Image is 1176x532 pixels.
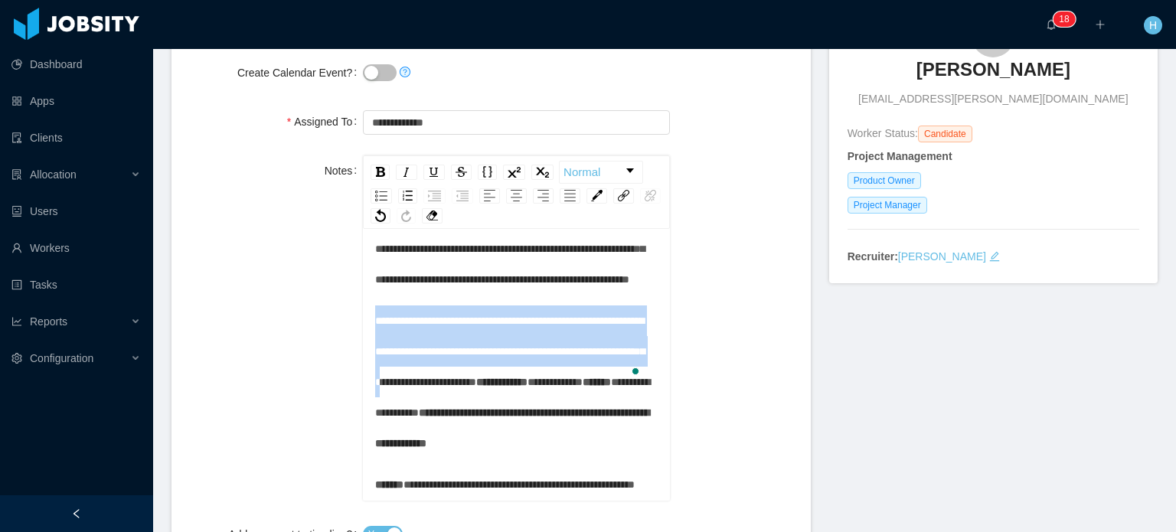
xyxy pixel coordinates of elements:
strong: Project Management [848,150,952,162]
a: [PERSON_NAME] [916,57,1070,91]
span: Configuration [30,352,93,364]
span: Reports [30,315,67,328]
div: Remove [422,208,443,224]
div: rdw-list-control [367,188,476,204]
a: icon: pie-chartDashboard [11,49,141,80]
div: rdw-wrapper [363,155,670,501]
div: Unlink [640,188,661,204]
span: Allocation [30,168,77,181]
div: Bold [371,165,390,180]
div: rdw-textalign-control [476,188,583,204]
div: Strikethrough [451,165,472,180]
span: Normal [563,157,600,188]
div: Redo [397,208,416,224]
div: Unordered [371,188,392,204]
div: Undo [371,208,390,224]
div: To enrich screen reader interactions, please activate Accessibility in Grammarly extension settings [375,120,658,388]
label: Assigned To [287,116,363,128]
div: rdw-inline-control [367,161,557,184]
div: Outdent [452,188,473,204]
div: Indent [423,188,446,204]
div: rdw-toolbar [363,155,670,229]
a: Block Type [560,162,642,183]
span: Project Manager [848,197,927,214]
i: icon: setting [11,353,22,364]
p: 1 [1059,11,1064,27]
div: Monospace [478,165,497,180]
i: icon: plus [1095,19,1106,30]
div: rdw-block-control [557,161,645,184]
div: Italic [396,165,417,180]
div: Superscript [503,165,525,180]
a: icon: appstoreApps [11,86,141,116]
div: rdw-color-picker [583,188,610,204]
div: Right [533,188,554,204]
div: Link [613,188,634,204]
div: Center [506,188,527,204]
div: Underline [423,165,445,180]
i: icon: bell [1046,19,1057,30]
a: icon: userWorkers [11,233,141,263]
i: icon: question-circle [400,67,410,77]
strong: Recruiter: [848,250,898,263]
label: Notes [325,165,363,177]
i: icon: edit [989,251,1000,262]
div: rdw-dropdown [559,161,643,184]
div: rdw-link-control [610,188,664,204]
button: Create Calendar Event? [363,64,397,81]
div: rdw-history-control [367,208,419,224]
div: Ordered [398,188,417,204]
div: Justify [560,188,580,204]
span: [EMAIL_ADDRESS][PERSON_NAME][DOMAIN_NAME] [858,91,1128,107]
div: rdw-remove-control [419,208,446,224]
span: H [1149,16,1157,34]
a: icon: profileTasks [11,269,141,300]
span: Product Owner [848,172,921,189]
p: 8 [1064,11,1070,27]
span: Candidate [918,126,972,142]
i: icon: solution [11,169,22,180]
a: [PERSON_NAME] [898,250,986,263]
h3: [PERSON_NAME] [916,57,1070,82]
span: Worker Status: [848,127,918,139]
label: Create Calendar Event? [237,67,363,79]
div: Subscript [531,165,554,180]
a: icon: robotUsers [11,196,141,227]
i: icon: line-chart [11,316,22,327]
div: Left [479,188,500,204]
a: icon: auditClients [11,122,141,153]
sup: 18 [1053,11,1075,27]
